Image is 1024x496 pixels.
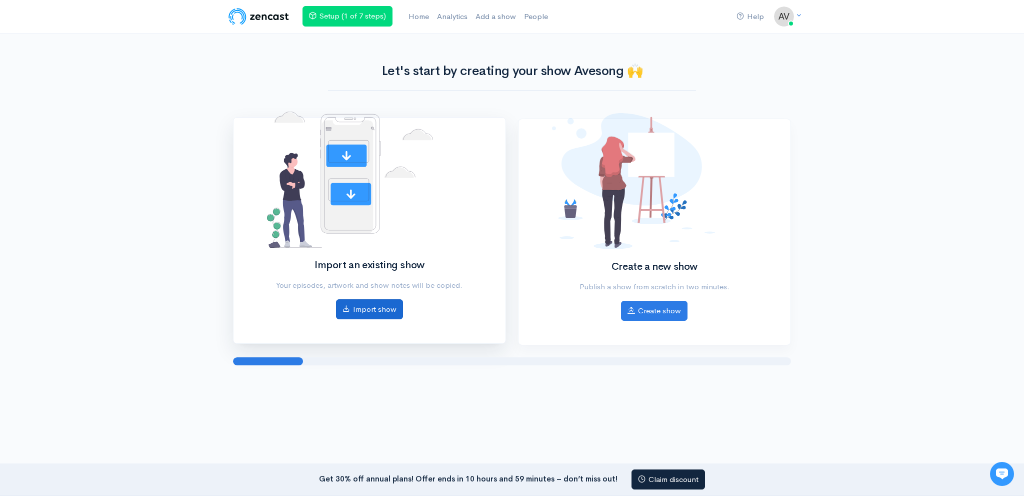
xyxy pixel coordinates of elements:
[404,6,433,28] a: Home
[732,6,768,28] a: Help
[29,188,178,208] input: Search articles
[64,139,120,147] span: New conversation
[15,67,185,115] h2: Just let us know if you need anything and we'll be happy to help! 🙂
[552,281,756,293] p: Publish a show from scratch in two minutes.
[267,112,433,248] img: No shows added
[552,113,715,249] img: No shows added
[990,462,1014,486] iframe: gist-messenger-bubble-iframe
[621,301,687,321] a: Create show
[774,7,794,27] img: ...
[15,49,185,65] h1: Hi 👋
[267,280,471,291] p: Your episodes, artwork and show notes will be copied.
[552,261,756,272] h2: Create a new show
[631,469,705,490] a: Claim discount
[433,6,471,28] a: Analytics
[13,172,186,184] p: Find an answer quickly
[336,299,403,320] a: Import show
[328,64,696,79] h1: Let's start by creating your show Avesong 🙌
[267,260,471,271] h2: Import an existing show
[520,6,552,28] a: People
[471,6,520,28] a: Add a show
[302,6,392,27] a: Setup (1 of 7 steps)
[227,7,290,27] img: ZenCast Logo
[15,133,184,153] button: New conversation
[319,473,617,483] strong: Get 30% off annual plans! Offer ends in 10 hours and 59 minutes – don’t miss out!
